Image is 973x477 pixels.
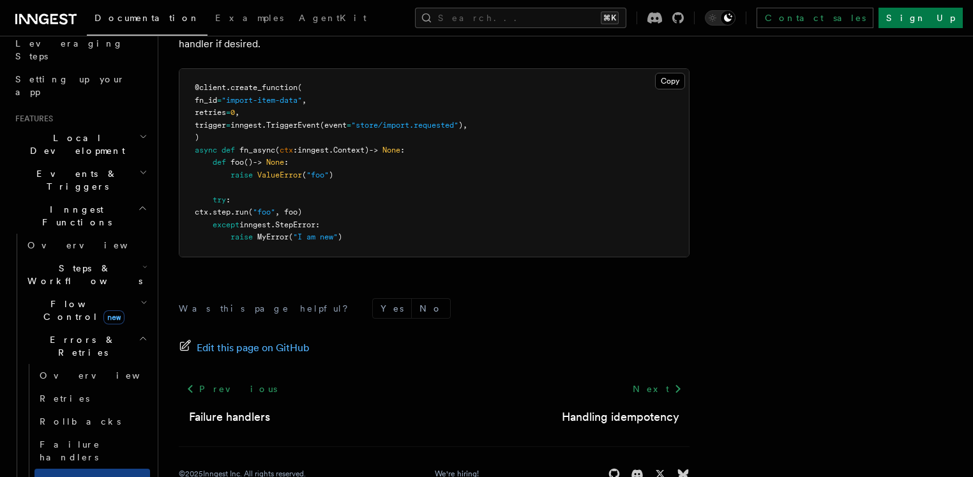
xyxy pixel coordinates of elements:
[230,158,244,167] span: foo
[601,11,619,24] kbd: ⌘K
[230,121,266,130] span: inngest.
[22,333,139,359] span: Errors & Retries
[34,433,150,469] a: Failure handlers
[244,158,253,167] span: ()
[22,292,150,328] button: Flow Controlnew
[705,10,735,26] button: Toggle dark mode
[253,158,262,167] span: ->
[382,146,400,155] span: None
[179,302,357,315] p: Was this page helpful?
[315,220,320,229] span: :
[562,408,679,426] a: Handling idempotency
[302,96,306,105] span: ,
[15,38,123,61] span: Leveraging Steps
[306,170,329,179] span: "foo"
[195,208,208,216] span: ctx
[400,146,405,155] span: :
[351,121,458,130] span: "store/import.requested"
[34,364,150,387] a: Overview
[625,377,690,400] a: Next
[94,13,200,23] span: Documentation
[195,96,217,105] span: fn_id
[253,208,275,216] span: "foo"
[298,146,329,155] span: inngest
[195,146,217,155] span: async
[10,167,139,193] span: Events & Triggers
[415,8,626,28] button: Search...⌘K
[34,410,150,433] a: Rollbacks
[275,208,302,216] span: , foo)
[757,8,873,28] a: Contact sales
[230,108,235,117] span: 0
[458,121,467,130] span: ),
[222,146,235,155] span: def
[22,257,150,292] button: Steps & Workflows
[291,4,374,34] a: AgentKit
[213,220,239,229] span: except
[22,234,150,257] a: Overview
[235,108,239,117] span: ,
[230,170,253,179] span: raise
[333,146,369,155] span: Context)
[22,262,142,287] span: Steps & Workflows
[189,408,270,426] a: Failure handlers
[103,310,124,324] span: new
[239,146,275,155] span: fn_async
[222,96,302,105] span: "import-item-data"
[40,370,171,381] span: Overview
[40,393,89,404] span: Retries
[34,387,150,410] a: Retries
[10,203,138,229] span: Inngest Functions
[257,170,302,179] span: ValueError
[373,299,411,318] button: Yes
[239,220,271,229] span: inngest
[10,132,139,157] span: Local Development
[275,220,315,229] span: StepError
[230,83,298,92] span: create_function
[235,208,248,216] span: run
[195,121,226,130] span: trigger
[10,68,150,103] a: Setting up your app
[15,74,125,97] span: Setting up your app
[22,328,150,364] button: Errors & Retries
[248,208,253,216] span: (
[40,416,121,427] span: Rollbacks
[655,73,685,89] button: Copy
[230,232,253,241] span: raise
[179,377,284,400] a: Previous
[284,158,289,167] span: :
[40,439,100,462] span: Failure handlers
[280,146,293,155] span: ctx
[195,83,226,92] span: @client
[215,13,283,23] span: Examples
[213,158,226,167] span: def
[338,232,342,241] span: )
[27,240,159,250] span: Overview
[879,8,963,28] a: Sign Up
[179,339,310,357] a: Edit this page on GitHub
[217,96,222,105] span: =
[329,146,333,155] span: .
[275,146,280,155] span: (
[293,232,338,241] span: "I am new"
[226,195,230,204] span: :
[10,126,150,162] button: Local Development
[10,162,150,198] button: Events & Triggers
[195,133,199,142] span: )
[266,121,320,130] span: TriggerEvent
[302,170,306,179] span: (
[299,13,366,23] span: AgentKit
[10,32,150,68] a: Leveraging Steps
[226,121,230,130] span: =
[412,299,450,318] button: No
[289,232,293,241] span: (
[293,146,298,155] span: :
[10,114,53,124] span: Features
[226,108,230,117] span: =
[87,4,207,36] a: Documentation
[347,121,351,130] span: =
[197,339,310,357] span: Edit this page on GitHub
[208,208,213,216] span: .
[195,108,226,117] span: retries
[230,208,235,216] span: .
